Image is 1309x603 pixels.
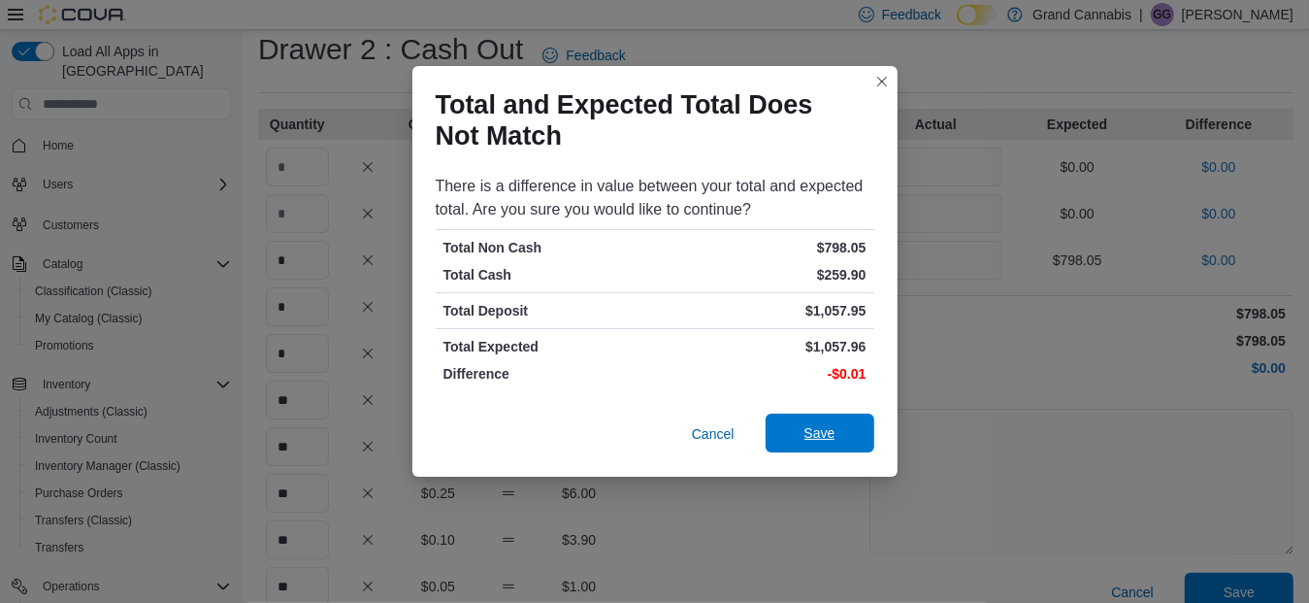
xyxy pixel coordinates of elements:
[443,364,651,384] p: Difference
[443,337,651,356] p: Total Expected
[659,238,867,257] p: $798.05
[692,424,735,444] span: Cancel
[659,364,867,384] p: -$0.01
[659,265,867,285] p: $259.90
[804,423,835,443] span: Save
[436,175,874,221] div: There is a difference in value between your total and expected total. Are you sure you would like...
[870,70,894,93] button: Closes this modal window
[766,414,874,452] button: Save
[443,265,651,285] p: Total Cash
[684,415,742,453] button: Cancel
[443,238,651,257] p: Total Non Cash
[436,89,859,151] h1: Total and Expected Total Does Not Match
[659,301,867,320] p: $1,057.95
[443,301,651,320] p: Total Deposit
[659,337,867,356] p: $1,057.96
